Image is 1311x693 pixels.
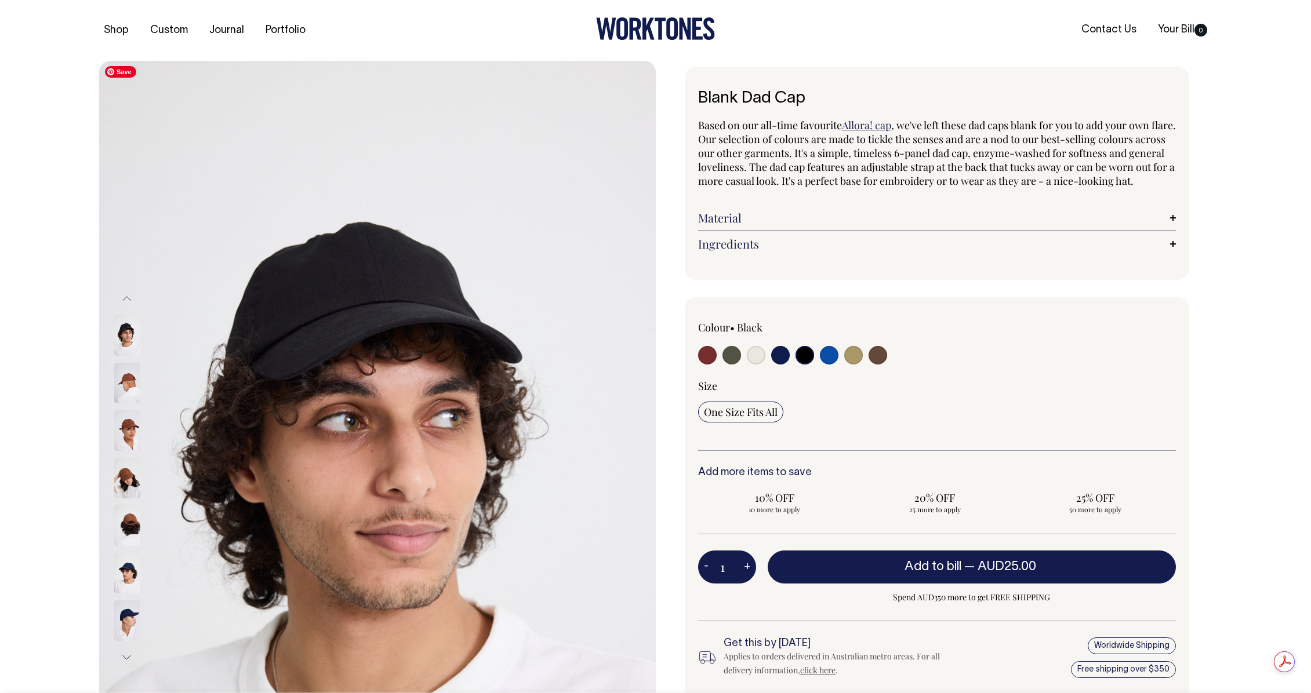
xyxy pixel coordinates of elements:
[114,315,140,356] img: black
[114,600,140,641] img: dark-navy
[118,644,136,670] button: Next
[1194,24,1207,37] span: 0
[698,402,783,422] input: One Size Fits All
[698,237,1176,251] a: Ingredients
[118,286,136,312] button: Previous
[864,505,1006,514] span: 25 more to apply
[205,21,249,40] a: Journal
[737,320,762,334] label: Black
[964,561,1039,572] span: —
[1025,491,1167,505] span: 25% OFF
[698,90,1176,108] h1: Blank Dad Cap
[1019,487,1172,517] input: 25% OFF 50 more to apply
[704,405,778,419] span: One Size Fits All
[768,590,1176,604] span: Spend AUD350 more to get FREE SHIPPING
[114,505,140,546] img: chocolate
[698,320,889,334] div: Colour
[114,458,140,498] img: chocolate
[1153,20,1212,39] a: Your Bill0
[146,21,193,40] a: Custom
[105,66,136,78] span: Save
[704,491,846,505] span: 10% OFF
[724,638,959,650] h6: Get this by [DATE]
[724,650,959,677] div: Applies to orders delivered in Australian metro areas. For all delivery information, .
[698,467,1176,479] h6: Add more items to save
[1025,505,1167,514] span: 50 more to apply
[698,379,1176,393] div: Size
[698,118,842,132] span: Based on our all-time favourite
[858,487,1012,517] input: 20% OFF 25 more to apply
[800,665,836,676] a: click here
[99,21,133,40] a: Shop
[1077,20,1141,39] a: Contact Us
[842,118,891,132] a: Allora! cap
[864,491,1006,505] span: 20% OFF
[730,320,735,334] span: •
[114,363,140,403] img: chocolate
[698,118,1176,188] span: , we've left these dad caps blank for you to add your own flare. Our selection of colours are mad...
[114,553,140,593] img: dark-navy
[698,487,852,517] input: 10% OFF 10 more to apply
[768,550,1176,583] button: Add to bill —AUD25.00
[905,561,961,572] span: Add to bill
[978,561,1036,572] span: AUD25.00
[738,556,756,579] button: +
[698,211,1176,225] a: Material
[114,410,140,451] img: chocolate
[704,505,846,514] span: 10 more to apply
[261,21,310,40] a: Portfolio
[698,556,714,579] button: -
